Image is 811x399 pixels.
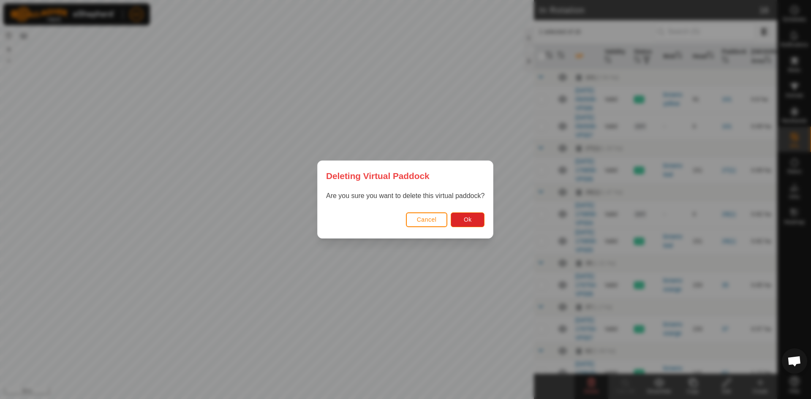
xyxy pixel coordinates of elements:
[782,348,807,374] a: Open chat
[326,169,430,182] span: Deleting Virtual Paddock
[464,216,472,223] span: Ok
[326,191,484,201] p: Are you sure you want to delete this virtual paddock?
[417,216,437,223] span: Cancel
[406,212,448,227] button: Cancel
[451,212,485,227] button: Ok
